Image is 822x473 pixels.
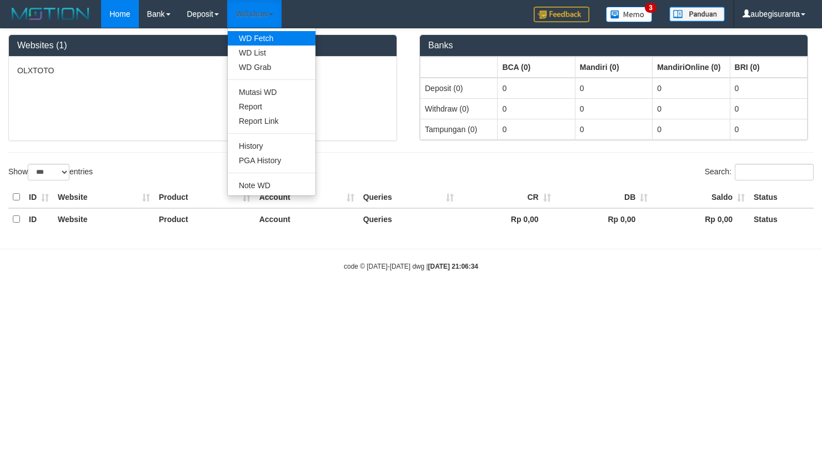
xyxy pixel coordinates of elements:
[228,46,315,60] a: WD List
[575,119,652,139] td: 0
[498,119,575,139] td: 0
[228,99,315,114] a: Report
[228,139,315,153] a: History
[228,178,315,193] a: Note WD
[428,41,799,51] h3: Banks
[420,119,498,139] td: Tampungan (0)
[420,57,498,78] th: Group: activate to sort column ascending
[498,98,575,119] td: 0
[53,187,154,208] th: Website
[228,85,315,99] a: Mutasi WD
[575,57,652,78] th: Group: activate to sort column ascending
[228,60,315,74] a: WD Grab
[575,98,652,119] td: 0
[458,187,555,208] th: CR
[652,187,749,208] th: Saldo
[255,187,359,208] th: Account
[154,187,255,208] th: Product
[24,187,53,208] th: ID
[749,187,814,208] th: Status
[749,208,814,230] th: Status
[228,153,315,168] a: PGA History
[255,208,359,230] th: Account
[28,164,69,180] select: Showentries
[555,187,653,208] th: DB
[730,98,807,119] td: 0
[669,7,725,22] img: panduan.png
[730,78,807,99] td: 0
[705,164,814,180] label: Search:
[359,208,458,230] th: Queries
[653,98,730,119] td: 0
[606,7,653,22] img: Button%20Memo.svg
[420,78,498,99] td: Deposit (0)
[17,41,388,51] h3: Websites (1)
[17,65,388,76] p: OLXTOTO
[645,3,656,13] span: 3
[428,263,478,270] strong: [DATE] 21:06:34
[498,78,575,99] td: 0
[359,187,458,208] th: Queries
[555,208,653,230] th: Rp 0,00
[653,78,730,99] td: 0
[344,263,478,270] small: code © [DATE]-[DATE] dwg |
[228,114,315,128] a: Report Link
[458,208,555,230] th: Rp 0,00
[420,98,498,119] td: Withdraw (0)
[154,208,255,230] th: Product
[24,208,53,230] th: ID
[8,6,93,22] img: MOTION_logo.png
[735,164,814,180] input: Search:
[652,208,749,230] th: Rp 0,00
[730,119,807,139] td: 0
[498,57,575,78] th: Group: activate to sort column ascending
[575,78,652,99] td: 0
[534,7,589,22] img: Feedback.jpg
[653,57,730,78] th: Group: activate to sort column ascending
[653,119,730,139] td: 0
[730,57,807,78] th: Group: activate to sort column ascending
[53,208,154,230] th: Website
[228,31,315,46] a: WD Fetch
[8,164,93,180] label: Show entries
